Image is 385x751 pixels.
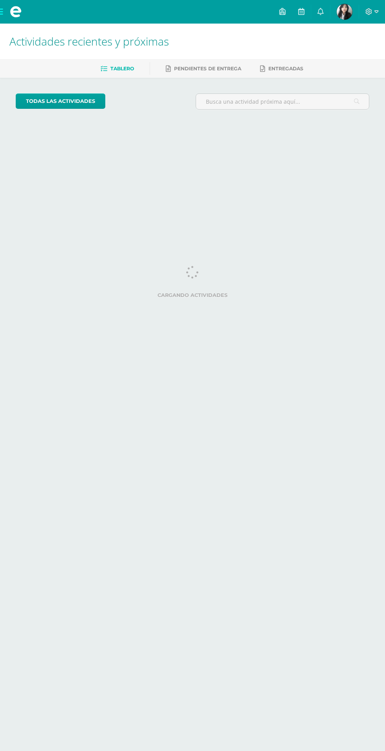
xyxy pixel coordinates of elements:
input: Busca una actividad próxima aquí... [196,94,369,109]
img: 4abce9b198f86ca3bfde3963bba26267.png [337,4,352,20]
span: Actividades recientes y próximas [9,34,169,49]
a: Pendientes de entrega [166,62,241,75]
a: Tablero [101,62,134,75]
a: todas las Actividades [16,93,105,109]
span: Pendientes de entrega [174,66,241,71]
span: Tablero [110,66,134,71]
span: Entregadas [268,66,303,71]
label: Cargando actividades [16,292,369,298]
a: Entregadas [260,62,303,75]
